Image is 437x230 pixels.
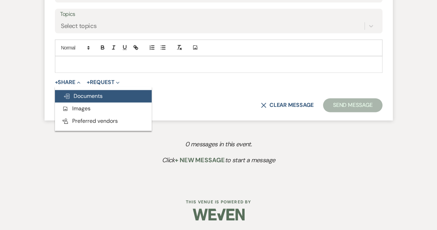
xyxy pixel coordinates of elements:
button: Send Message [323,98,382,112]
button: Request [87,80,120,85]
button: Images [55,102,152,115]
span: + [87,80,90,85]
span: Images [62,105,91,112]
img: Weven Logo [193,202,245,227]
button: Clear message [261,102,313,108]
span: + New Message [175,156,225,164]
button: Preferred vendors [55,115,152,127]
button: Documents [55,90,152,102]
button: Share [55,80,81,85]
p: 0 messages in this event. [58,139,379,149]
p: Click to start a message [58,155,379,165]
div: Select topics [61,21,97,30]
label: Topics [60,9,377,19]
span: Documents [63,92,103,100]
span: + [55,80,58,85]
